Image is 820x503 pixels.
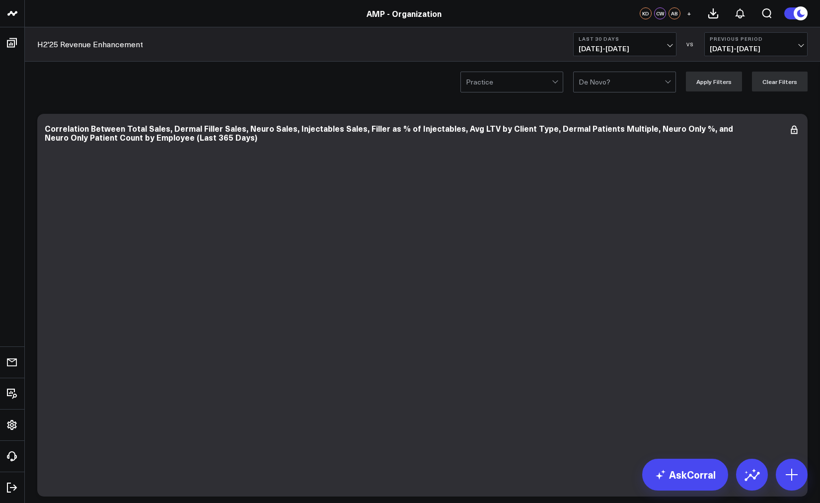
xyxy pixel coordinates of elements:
[45,123,733,143] div: Correlation Between Total Sales, Dermal Filler Sales, Neuro Sales, Injectables Sales, Filler as %...
[579,36,671,42] b: Last 30 Days
[640,7,652,19] div: KD
[681,41,699,47] div: VS
[669,7,680,19] div: AB
[704,32,808,56] button: Previous Period[DATE]-[DATE]
[37,39,143,50] a: H2'25 Revenue Enhancement
[683,7,695,19] button: +
[752,72,808,91] button: Clear Filters
[642,459,728,491] a: AskCorral
[686,72,742,91] button: Apply Filters
[687,10,691,17] span: +
[573,32,676,56] button: Last 30 Days[DATE]-[DATE]
[367,8,442,19] a: AMP - Organization
[710,36,802,42] b: Previous Period
[710,45,802,53] span: [DATE] - [DATE]
[579,45,671,53] span: [DATE] - [DATE]
[654,7,666,19] div: CW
